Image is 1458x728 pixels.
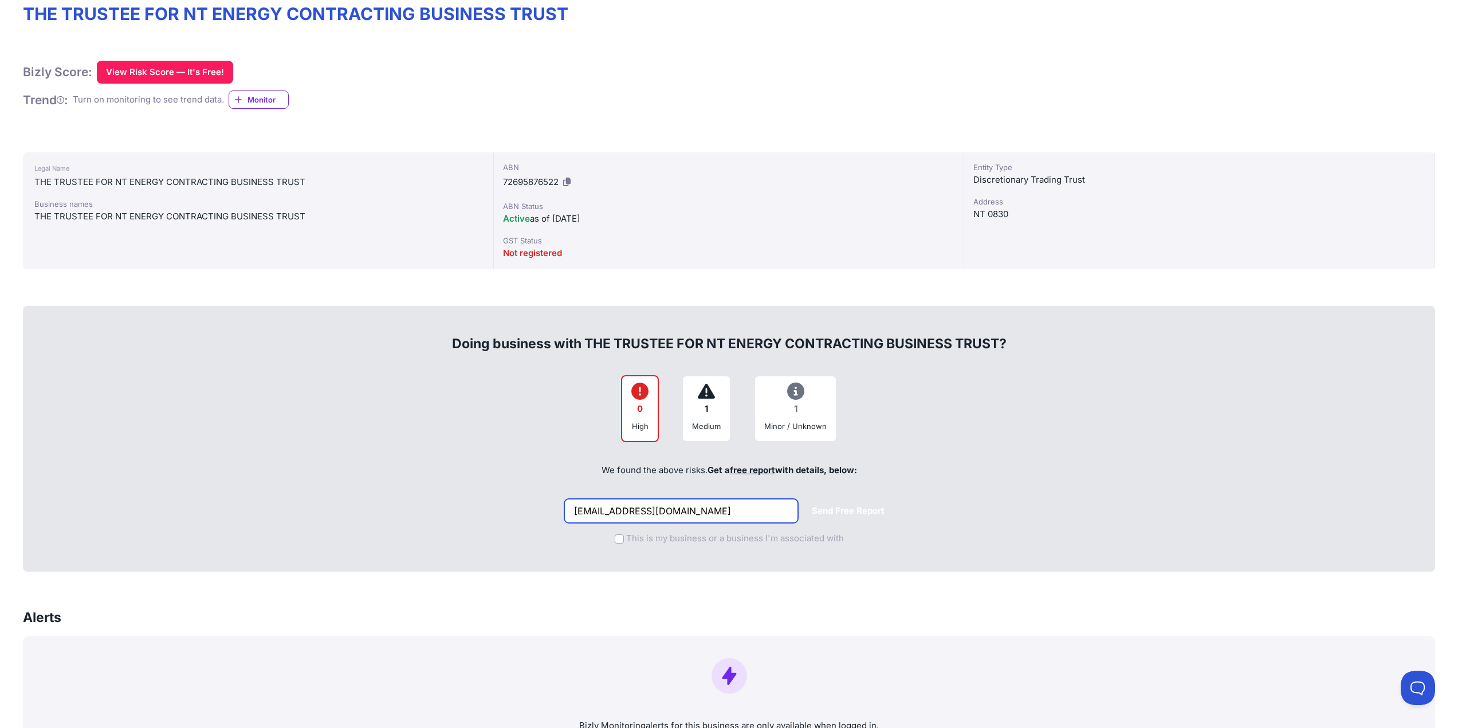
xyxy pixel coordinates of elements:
[503,162,955,173] div: ABN
[34,198,482,210] div: Business names
[36,451,1422,490] div: We found the above risks.
[764,398,827,420] div: 1
[503,213,530,224] span: Active
[626,532,844,545] label: This is my business or a business I'm associated with
[23,3,1435,24] h1: THE TRUSTEE FOR NT ENERGY CONTRACTING BUSINESS TRUST
[973,162,1425,173] div: Entity Type
[229,90,289,109] a: Monitor
[503,247,562,258] span: Not registered
[23,64,92,80] h1: Bizly Score:
[692,420,721,432] div: Medium
[503,176,559,187] span: 72695876522
[764,420,827,432] div: Minor / Unknown
[708,465,857,475] span: Get a with details, below:
[730,465,775,475] a: free report
[1401,671,1435,705] iframe: Toggle Customer Support
[73,93,224,107] div: Turn on monitoring to see trend data.
[503,212,955,226] div: as of [DATE]
[631,420,649,432] div: High
[23,608,61,627] h3: Alerts
[803,500,894,522] button: Send Free Report
[503,200,955,212] div: ABN Status
[973,173,1425,187] div: Discretionary Trading Trust
[247,94,288,105] span: Monitor
[34,175,482,189] div: THE TRUSTEE FOR NT ENERGY CONTRACTING BUSINESS TRUST
[34,162,482,175] div: Legal Name
[97,61,233,84] button: View Risk Score — It's Free!
[692,398,721,420] div: 1
[36,316,1422,353] div: Doing business with THE TRUSTEE FOR NT ENERGY CONTRACTING BUSINESS TRUST?
[973,207,1425,221] div: NT 0830
[564,499,798,523] input: Your email address
[973,196,1425,207] div: Address
[23,92,68,108] h1: Trend :
[503,235,955,246] div: GST Status
[631,398,649,420] div: 0
[34,210,482,223] div: THE TRUSTEE FOR NT ENERGY CONTRACTING BUSINESS TRUST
